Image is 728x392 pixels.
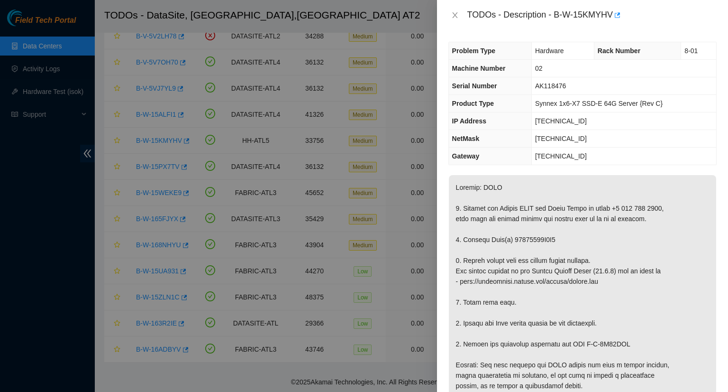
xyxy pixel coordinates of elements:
[684,47,698,55] span: 8-01
[452,65,506,72] span: Machine Number
[452,47,496,55] span: Problem Type
[535,82,566,90] span: AK118476
[451,11,459,19] span: close
[452,100,494,107] span: Product Type
[452,135,480,142] span: NetMask
[535,100,663,107] span: Synnex 1x6-X7 SSD-E 64G Server {Rev C}
[535,135,587,142] span: [TECHNICAL_ID]
[452,117,486,125] span: IP Address
[535,117,587,125] span: [TECHNICAL_ID]
[535,65,543,72] span: 02
[535,152,587,160] span: [TECHNICAL_ID]
[535,47,564,55] span: Hardware
[467,8,717,23] div: TODOs - Description - B-W-15KMYHV
[448,11,462,20] button: Close
[452,82,497,90] span: Serial Number
[598,47,640,55] span: Rack Number
[452,152,480,160] span: Gateway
